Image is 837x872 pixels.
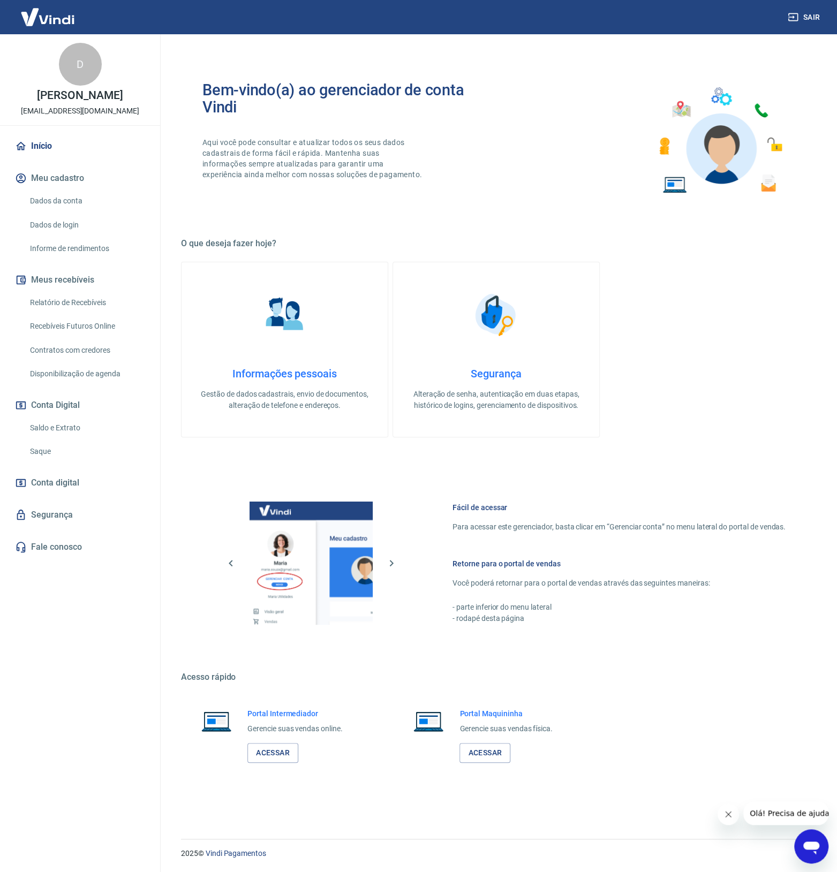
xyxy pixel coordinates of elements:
a: Segurança [13,503,147,527]
iframe: Close message [718,803,739,825]
h4: Segurança [410,367,582,380]
iframe: Message from company [743,801,828,825]
a: Dados da conta [26,190,147,212]
p: Alteração de senha, autenticação em duas etapas, histórico de logins, gerenciamento de dispositivos. [410,389,582,411]
p: - parte inferior do menu lateral [453,602,786,613]
h5: O que deseja fazer hoje? [181,238,811,249]
p: Para acessar este gerenciador, basta clicar em “Gerenciar conta” no menu lateral do portal de ven... [453,521,786,533]
span: Conta digital [31,475,79,490]
a: Dados de login [26,214,147,236]
a: Início [13,134,147,158]
iframe: Button to launch messaging window [794,829,828,863]
p: Você poderá retornar para o portal de vendas através das seguintes maneiras: [453,578,786,589]
h4: Informações pessoais [199,367,371,380]
a: Informações pessoaisInformações pessoaisGestão de dados cadastrais, envio de documentos, alteraçã... [181,262,388,437]
a: Disponibilização de agenda [26,363,147,385]
p: Gerencie suas vendas física. [459,723,553,734]
a: Conta digital [13,471,147,495]
a: Saque [26,441,147,462]
a: Saldo e Extrato [26,417,147,439]
img: Segurança [470,288,523,342]
img: Informações pessoais [258,288,312,342]
button: Meu cadastro [13,166,147,190]
p: 2025 © [181,848,811,859]
h5: Acesso rápido [181,672,811,683]
p: [PERSON_NAME] [37,90,123,101]
a: Relatório de Recebíveis [26,292,147,314]
a: Fale conosco [13,535,147,559]
h6: Portal Maquininha [459,708,553,719]
button: Conta Digital [13,393,147,417]
a: Recebíveis Futuros Online [26,315,147,337]
img: Imagem da dashboard mostrando o botão de gerenciar conta na sidebar no lado esquerdo [250,502,373,625]
span: Olá! Precisa de ajuda? [6,7,90,16]
h6: Fácil de acessar [453,502,786,513]
div: D [59,43,102,86]
button: Sair [786,7,824,27]
a: Informe de rendimentos [26,238,147,260]
img: Imagem de um notebook aberto [194,708,239,734]
p: Gerencie suas vendas online. [247,723,343,734]
button: Meus recebíveis [13,268,147,292]
a: Vindi Pagamentos [206,849,266,858]
img: Imagem de um notebook aberto [406,708,451,734]
h6: Portal Intermediador [247,708,343,719]
img: Imagem de um avatar masculino com diversos icones exemplificando as funcionalidades do gerenciado... [650,81,790,200]
a: SegurançaSegurançaAlteração de senha, autenticação em duas etapas, histórico de logins, gerenciam... [393,262,600,437]
h2: Bem-vindo(a) ao gerenciador de conta Vindi [202,81,496,116]
p: Aqui você pode consultar e atualizar todos os seus dados cadastrais de forma fácil e rápida. Mant... [202,137,424,180]
h6: Retorne para o portal de vendas [453,558,786,569]
p: - rodapé desta página [453,613,786,624]
a: Contratos com credores [26,339,147,361]
a: Acessar [459,743,510,763]
a: Acessar [247,743,298,763]
p: [EMAIL_ADDRESS][DOMAIN_NAME] [21,105,139,117]
p: Gestão de dados cadastrais, envio de documentos, alteração de telefone e endereços. [199,389,371,411]
img: Vindi [13,1,82,33]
